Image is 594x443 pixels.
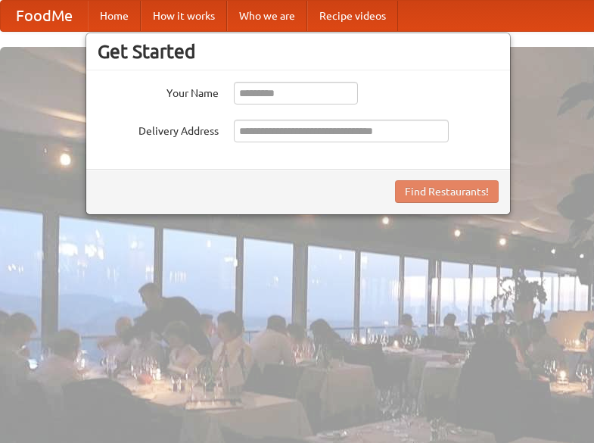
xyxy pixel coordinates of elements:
[98,82,219,101] label: Your Name
[227,1,307,31] a: Who we are
[395,180,499,203] button: Find Restaurants!
[98,120,219,139] label: Delivery Address
[88,1,141,31] a: Home
[307,1,398,31] a: Recipe videos
[141,1,227,31] a: How it works
[1,1,88,31] a: FoodMe
[98,40,499,63] h3: Get Started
